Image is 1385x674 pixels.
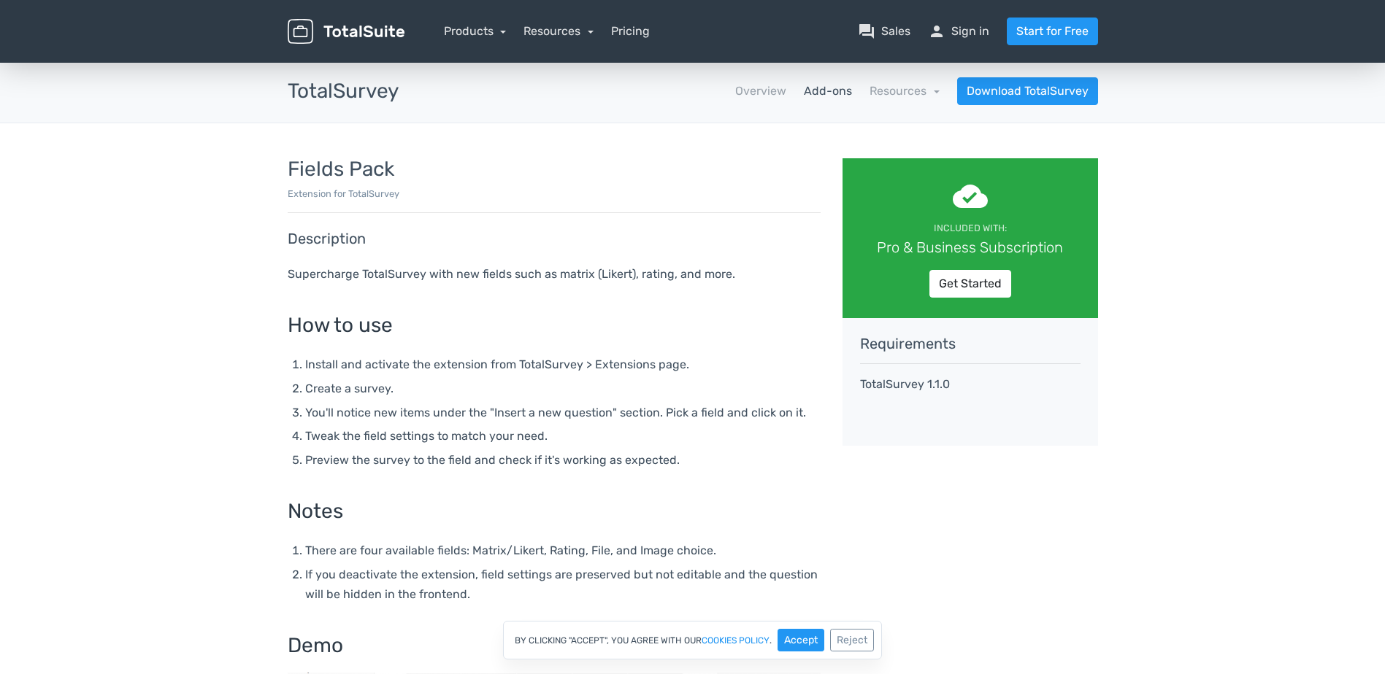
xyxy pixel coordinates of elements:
[870,84,940,98] a: Resources
[305,426,821,446] li: Tweak the field settings to match your need.
[305,450,821,470] li: Preview the survey to the field and check if it's working as expected.
[1007,18,1098,45] a: Start for Free
[288,19,404,44] img: TotalSuite for WordPress
[288,231,821,247] h5: Description
[305,355,821,374] li: Install and activate the extension from TotalSurvey > Extensions page.
[860,336,1081,352] h5: Requirements
[934,222,1007,233] small: Included with:
[611,23,650,40] a: Pricing
[863,236,1078,258] div: Pro & Business Subscription
[523,24,594,38] a: Resources
[702,636,770,645] a: cookies policy
[305,379,821,398] li: Create a survey.
[928,23,945,40] span: person
[735,82,786,100] a: Overview
[288,158,821,181] h3: Fields Pack
[778,629,824,651] button: Accept
[305,565,821,604] li: If you deactivate the extension, field settings are preserved but not editable and the question w...
[929,270,1011,298] a: Get Started
[860,376,1081,393] p: TotalSurvey 1.1.0
[305,541,821,560] li: There are four available fields: Matrix/Likert, Rating, File, and Image choice.
[503,621,882,659] div: By clicking "Accept", you agree with our .
[804,82,852,100] a: Add-ons
[288,187,821,201] p: Extension for TotalSurvey
[288,500,821,523] h3: Notes
[288,264,821,284] p: Supercharge TotalSurvey with new fields such as matrix (Likert), rating, and more.
[858,23,875,40] span: question_answer
[288,80,399,103] h3: TotalSurvey
[830,629,874,651] button: Reject
[858,23,910,40] a: question_answerSales
[953,179,988,214] span: cloud_done
[305,403,821,422] li: You'll notice new items under the "Insert a new question" section. Pick a field and click on it.
[288,314,821,337] h3: How to use
[957,77,1098,105] a: Download TotalSurvey
[444,24,507,38] a: Products
[928,23,989,40] a: personSign in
